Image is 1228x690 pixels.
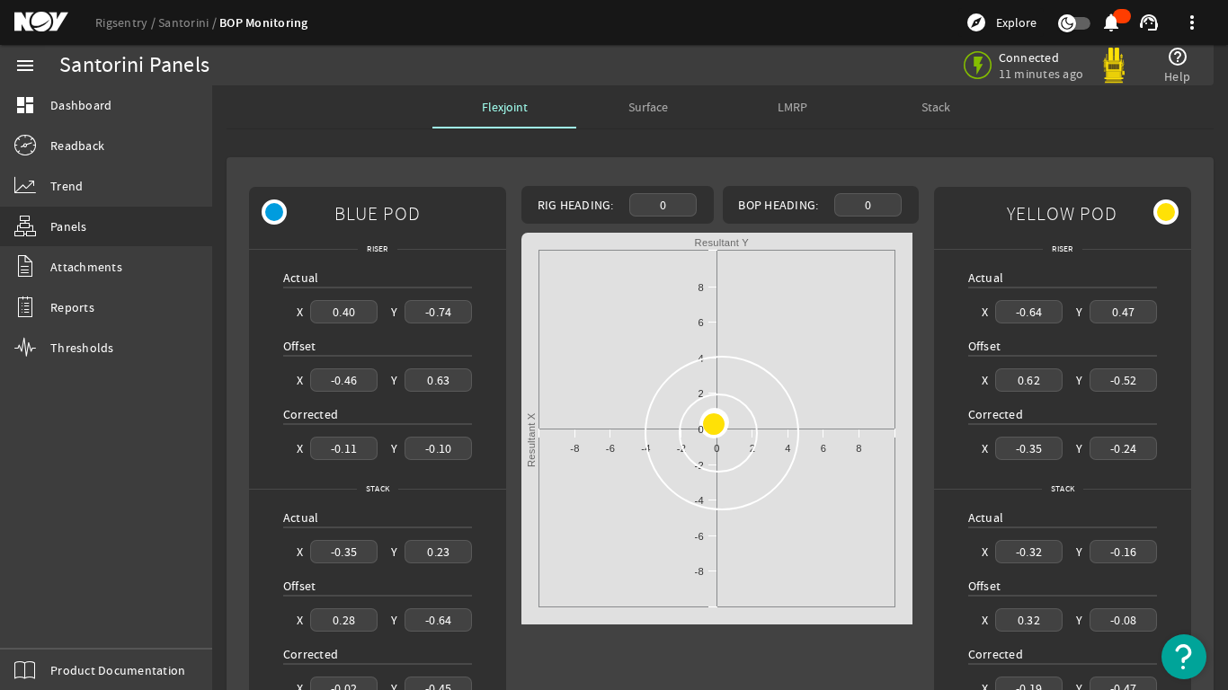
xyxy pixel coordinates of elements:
span: Panels [50,217,87,235]
span: Help [1164,67,1190,85]
span: Thresholds [50,339,114,357]
div: -0.35 [310,540,378,562]
div: Y [1076,543,1082,561]
span: Flexjoint [482,101,528,113]
div: Y [1076,303,1082,321]
mat-icon: help_outline [1167,46,1188,67]
div: BOP Heading: [730,196,827,214]
div: -0.08 [1090,608,1157,631]
div: -0.11 [310,437,378,459]
span: Stack [921,101,950,113]
text: 6 [699,317,704,328]
div: X [982,303,988,321]
span: Offset [968,578,1001,594]
span: Product Documentation [50,661,185,679]
div: 0.63 [405,368,472,391]
a: Rigsentry [95,14,158,31]
div: Y [391,439,397,457]
text: Resultant Y [695,237,750,248]
span: Stack [1042,480,1083,498]
span: Actual [283,270,319,286]
span: Riser [1043,240,1081,258]
div: Santorini Panels [59,57,209,75]
div: -0.74 [405,300,472,323]
text: Resultant X [526,412,537,467]
text: 6 [821,443,826,454]
span: Actual [968,509,1004,526]
span: Reports [50,298,94,316]
div: X [982,371,988,389]
div: -0.16 [1090,540,1157,562]
text: -8 [570,443,579,454]
div: Rig Heading: [529,196,622,214]
span: Actual [968,270,1004,286]
text: -6 [695,531,704,542]
span: Actual [283,509,319,526]
div: Y [1076,611,1082,629]
button: Explore [958,8,1044,37]
mat-icon: support_agent [1138,12,1160,33]
text: 8 [699,282,704,293]
a: Santorini [158,14,219,31]
div: -0.35 [995,437,1063,459]
span: Readback [50,137,104,155]
div: 0.47 [1090,300,1157,323]
span: Corrected [968,646,1023,662]
div: -0.24 [1090,437,1157,459]
text: -8 [695,566,704,577]
span: Trend [50,177,83,195]
div: Y [391,611,397,629]
div: 0.23 [405,540,472,562]
span: Stack [357,480,398,498]
button: more_vert [1170,1,1214,44]
div: -0.64 [995,300,1063,323]
div: -0.52 [1090,368,1157,391]
a: BOP Monitoring [219,14,308,31]
span: Offset [283,338,316,354]
div: X [297,439,303,457]
mat-icon: explore [965,12,987,33]
div: Y [1076,439,1082,457]
div: Y [1076,371,1082,389]
div: X [297,543,303,561]
span: Attachments [50,258,122,276]
mat-icon: menu [14,55,36,76]
span: Corrected [968,406,1023,422]
mat-icon: notifications [1100,12,1122,33]
div: 0.40 [310,300,378,323]
text: 8 [856,443,861,454]
div: 0 [834,193,902,216]
span: Corrected [283,646,338,662]
div: Y [391,371,397,389]
div: 0.32 [995,608,1063,631]
div: X [297,371,303,389]
img: Yellowpod.svg [1096,48,1132,84]
div: -0.10 [405,437,472,459]
span: 11 minutes ago [999,66,1084,82]
div: 0.62 [995,368,1063,391]
div: -0.32 [995,540,1063,562]
text: -6 [606,443,615,454]
span: LMRP [778,101,807,113]
div: -0.46 [310,368,378,391]
span: Offset [968,338,1001,354]
span: BLUE POD [334,193,421,234]
text: -4 [641,443,650,454]
span: Dashboard [50,96,111,114]
span: YELLOW POD [1007,193,1117,234]
span: Explore [996,13,1037,31]
div: 0.28 [310,608,378,631]
span: Surface [628,101,668,113]
mat-icon: dashboard [14,94,36,116]
div: Y [391,303,397,321]
span: Riser [358,240,396,258]
text: 4 [699,353,704,364]
div: X [297,611,303,629]
div: -0.64 [405,608,472,631]
button: Open Resource Center [1161,634,1206,679]
span: Connected [999,49,1084,66]
div: Y [391,543,397,561]
span: Offset [283,578,316,594]
span: Corrected [283,406,338,422]
div: 0 [629,193,697,216]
